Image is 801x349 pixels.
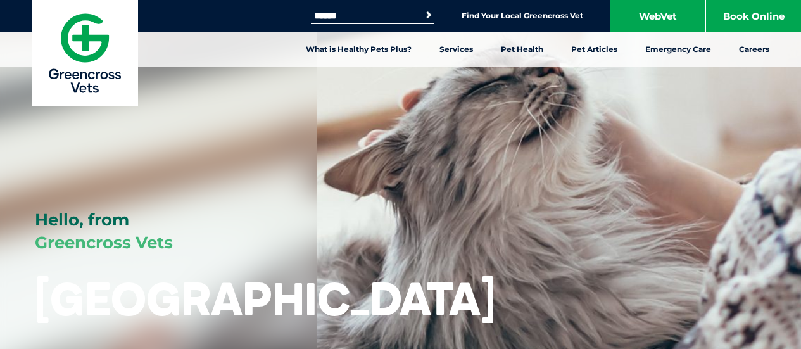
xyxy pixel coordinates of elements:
a: Emergency Care [631,32,725,67]
a: What is Healthy Pets Plus? [292,32,426,67]
a: Careers [725,32,783,67]
a: Pet Health [487,32,557,67]
span: Greencross Vets [35,232,173,253]
a: Services [426,32,487,67]
span: Hello, from [35,210,129,230]
a: Find Your Local Greencross Vet [462,11,583,21]
a: Pet Articles [557,32,631,67]
button: Search [422,9,435,22]
h1: [GEOGRAPHIC_DATA] [35,274,496,324]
